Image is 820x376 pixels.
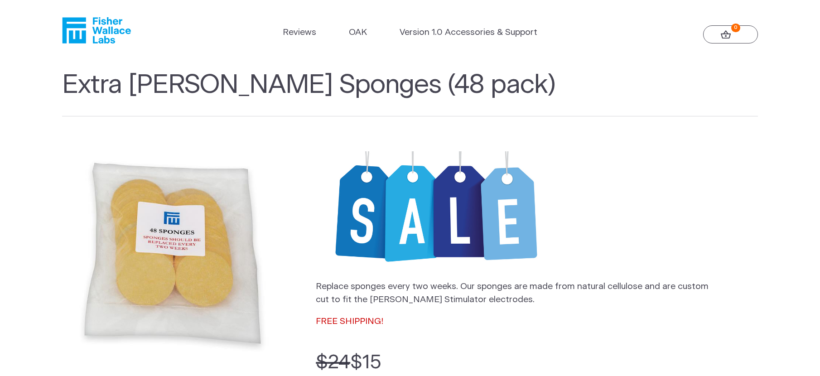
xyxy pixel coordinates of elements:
a: Reviews [283,26,316,39]
a: OAK [349,26,367,39]
span: FREE SHIPPING! [316,317,383,326]
a: Fisher Wallace [62,17,131,43]
h1: Extra [PERSON_NAME] Sponges (48 pack) [62,70,758,117]
strong: 0 [731,24,740,32]
a: Version 1.0 Accessories & Support [400,26,537,39]
img: Extra Fisher Wallace Sponges (48 pack) [62,143,283,364]
s: $24 [316,352,350,372]
p: Replace sponges every two weeks. Our sponges are made from natural cellulose and are custom cut t... [316,280,716,307]
a: 0 [703,25,758,43]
